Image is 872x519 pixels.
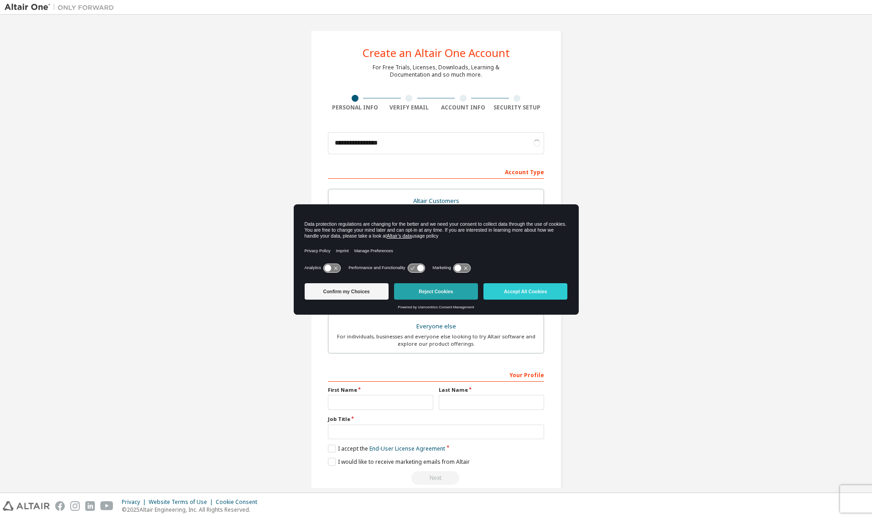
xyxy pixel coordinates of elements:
img: Altair One [5,3,119,12]
div: Security Setup [490,104,545,111]
div: Verify Email [382,104,436,111]
p: © 2025 Altair Engineering, Inc. All Rights Reserved. [122,506,263,514]
label: I accept the [328,445,445,452]
div: Create an Altair One Account [363,47,510,58]
div: Altair Customers [334,195,538,208]
div: Account Info [436,104,490,111]
label: First Name [328,386,433,394]
div: Account Type [328,164,544,179]
label: Last Name [439,386,544,394]
img: instagram.svg [70,501,80,511]
div: Personal Info [328,104,382,111]
div: For Free Trials, Licenses, Downloads, Learning & Documentation and so much more. [373,64,499,78]
img: youtube.svg [100,501,114,511]
label: I would like to receive marketing emails from Altair [328,458,470,466]
div: Your Profile [328,367,544,382]
a: End-User License Agreement [369,445,445,452]
img: altair_logo.svg [3,501,50,511]
label: Job Title [328,415,544,423]
div: Please wait while checking email ... [328,471,544,485]
div: Privacy [122,498,149,506]
div: Website Terms of Use [149,498,216,506]
img: facebook.svg [55,501,65,511]
div: Everyone else [334,320,538,333]
div: Cookie Consent [216,498,263,506]
img: linkedin.svg [85,501,95,511]
div: For individuals, businesses and everyone else looking to try Altair software and explore our prod... [334,333,538,348]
